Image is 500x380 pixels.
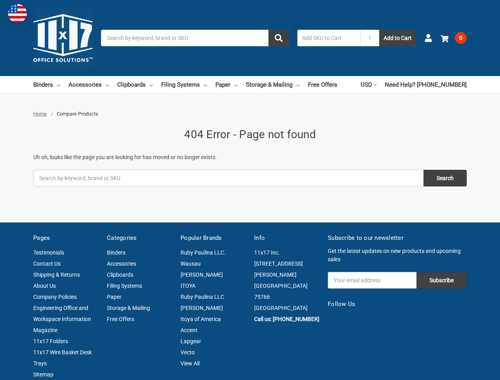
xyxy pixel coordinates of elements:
[117,76,153,93] a: Clipboards
[107,260,136,267] a: Accessories
[33,8,93,68] img: 11x17.com
[107,316,134,322] a: Free Offers
[33,126,467,143] h1: 404 Error - Page not found
[181,338,201,344] a: Lapgear
[33,234,99,243] h5: Pages
[68,76,109,93] a: Accessories
[107,234,172,243] h5: Categories
[181,349,195,355] a: Vecto
[308,76,337,93] a: Free Offers
[107,249,125,256] a: Binders
[8,4,27,23] img: duty and tax information for United States
[181,316,221,322] a: Itoya of America
[33,272,80,278] a: Shipping & Returns
[254,247,319,313] address: 11x17 Inc. [STREET_ADDRESS][PERSON_NAME] [GEOGRAPHIC_DATA] 75766 [GEOGRAPHIC_DATA]
[254,234,319,243] h5: Info
[181,360,200,367] a: View All
[385,76,467,93] a: Need Help? [PHONE_NUMBER]
[328,272,416,289] input: Your email address
[33,338,68,344] a: 11x17 Folders
[33,294,77,300] a: Company Policies
[424,170,467,186] input: Search
[101,30,289,46] input: Search by keyword, brand or SKU
[33,153,467,161] p: Uh oh, looks like the page you are looking for has moved or no longer exists.
[33,249,64,256] a: Testimonials
[416,272,467,289] input: Subscribe
[328,234,467,243] h5: Subscribe to our newsletter
[33,111,47,117] a: Home
[455,32,467,44] span: 0
[181,283,196,289] a: ITOYA
[161,76,207,93] a: Filing Systems
[33,349,92,367] a: 11x17 Wire Basket Desk Trays
[297,30,360,46] input: Add SKU to Cart
[33,305,91,333] a: Engineering Office and Workspace Information Magazine
[379,30,416,46] button: Add to Cart
[181,305,223,311] a: [PERSON_NAME]
[246,76,300,93] a: Storage & Mailing
[361,76,376,93] a: USD
[328,300,467,309] h5: Follow Us
[181,294,224,300] a: Ruby Paulina LLC
[328,247,467,264] p: Get the latest updates on new products and upcoming sales
[57,111,98,117] span: Compare Products
[181,249,226,256] a: Ruby Paulina LLC.
[33,260,61,267] a: Contact Us
[181,234,246,243] h5: Popular Brands
[254,316,319,322] a: Call us: [PHONE_NUMBER]
[215,76,238,93] a: Paper
[181,260,201,267] a: Wausau
[33,170,424,186] input: Search by keyword, brand or SKU
[33,283,56,289] a: About Us
[107,283,142,289] a: Filing Systems
[107,294,122,300] a: Paper
[107,305,150,311] a: Storage & Mailing
[181,327,198,333] a: Accent
[107,272,133,278] a: Clipboards
[181,272,223,278] a: [PERSON_NAME]
[33,371,53,378] a: Sitemap
[33,76,60,93] a: Binders
[441,28,467,48] a: 0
